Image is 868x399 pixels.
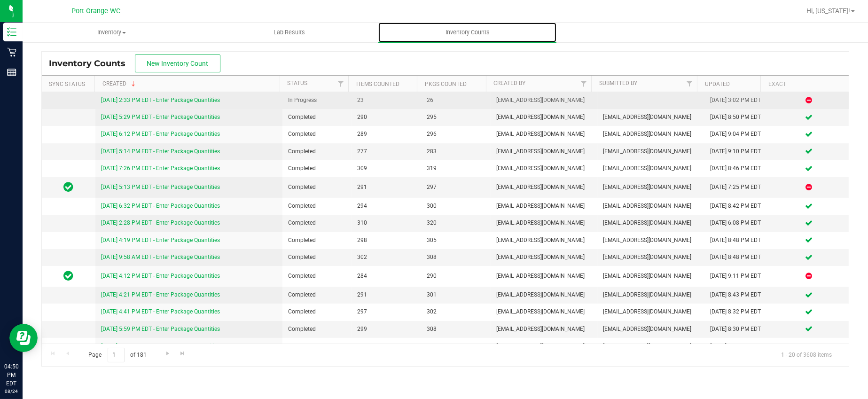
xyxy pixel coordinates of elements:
span: [EMAIL_ADDRESS][DOMAIN_NAME] [603,236,699,245]
a: [DATE] 5:59 PM EDT - Enter Package Quantities [101,326,220,332]
div: [DATE] 7:25 PM EDT [710,183,763,192]
span: 303 [357,342,415,351]
span: Completed [288,325,346,334]
span: [EMAIL_ADDRESS][DOMAIN_NAME] [603,164,699,173]
span: 319 [427,164,485,173]
div: [DATE] 8:32 PM EDT [710,307,763,316]
span: [EMAIL_ADDRESS][DOMAIN_NAME] [496,307,592,316]
span: [EMAIL_ADDRESS][DOMAIN_NAME] [496,164,592,173]
span: 302 [427,307,485,316]
span: Completed [288,219,346,227]
p: 04:50 PM EDT [4,362,18,388]
span: Completed [288,290,346,299]
span: 26 [427,96,485,105]
p: 08/24 [4,388,18,395]
span: 283 [427,147,485,156]
span: 284 [357,272,415,281]
inline-svg: Reports [7,68,16,77]
span: Completed [288,164,346,173]
span: 296 [427,130,485,139]
span: 302 [357,253,415,262]
span: 298 [357,236,415,245]
a: [DATE] 4:12 PM EDT - Enter Package Quantities [101,273,220,279]
span: [EMAIL_ADDRESS][DOMAIN_NAME] [496,147,592,156]
span: 309 [357,164,415,173]
span: 289 [357,130,415,139]
span: [EMAIL_ADDRESS][DOMAIN_NAME] [496,113,592,122]
span: 1 - 20 of 3608 items [774,348,839,362]
div: [DATE] 6:08 PM EDT [710,219,763,227]
a: Status [287,80,307,86]
a: [DATE] 6:12 PM EDT - Enter Package Quantities [101,131,220,137]
inline-svg: Retail [7,47,16,57]
a: Submitted By [599,80,637,86]
span: 300 [427,202,485,211]
span: [EMAIL_ADDRESS][DOMAIN_NAME] [603,342,699,351]
span: 294 [357,202,415,211]
inline-svg: Inventory [7,27,16,37]
span: Completed [288,272,346,281]
span: 295 [427,113,485,122]
a: [DATE] 4:41 PM EDT - Enter Package Quantities [101,308,220,315]
span: 305 [427,236,485,245]
span: [EMAIL_ADDRESS][DOMAIN_NAME] [496,325,592,334]
span: Completed [288,307,346,316]
a: Go to the next page [161,348,174,360]
div: [DATE] 8:48 PM EDT [710,236,763,245]
span: 308 [427,253,485,262]
span: 291 [357,183,415,192]
a: [DATE] 2:16 PM EDT - Enter Package Quantities [101,343,220,349]
a: [DATE] 5:13 PM EDT - Enter Package Quantities [101,184,220,190]
div: [DATE] 8:50 PM EDT [710,113,763,122]
span: 310 [427,342,485,351]
span: [EMAIL_ADDRESS][DOMAIN_NAME] [603,202,699,211]
div: [DATE] 8:42 PM EDT [710,202,763,211]
a: [DATE] 7:26 PM EDT - Enter Package Quantities [101,165,220,172]
input: 1 [108,348,125,362]
a: [DATE] 5:14 PM EDT - Enter Package Quantities [101,148,220,155]
span: 277 [357,147,415,156]
span: Completed [288,253,346,262]
a: [DATE] 2:33 PM EDT - Enter Package Quantities [101,97,220,103]
span: [EMAIL_ADDRESS][DOMAIN_NAME] [496,183,592,192]
span: 299 [357,325,415,334]
a: Go to the last page [176,348,189,360]
a: [DATE] 5:29 PM EDT - Enter Package Quantities [101,114,220,120]
div: [DATE] 8:46 PM EDT [710,164,763,173]
a: Created [102,80,137,87]
span: In Sync [63,180,73,194]
span: New Inventory Count [147,60,209,67]
span: [EMAIL_ADDRESS][DOMAIN_NAME] [496,219,592,227]
a: [DATE] 9:58 AM EDT - Enter Package Quantities [101,254,220,260]
span: [EMAIL_ADDRESS][DOMAIN_NAME] [603,290,699,299]
span: [EMAIL_ADDRESS][DOMAIN_NAME] [496,253,592,262]
button: New Inventory Count [135,55,220,72]
span: [EMAIL_ADDRESS][DOMAIN_NAME] [496,272,592,281]
div: [DATE] 6:00 PM EDT [710,342,763,351]
span: Inventory Counts [433,28,502,37]
span: Completed [288,130,346,139]
span: 291 [357,290,415,299]
span: Completed [288,202,346,211]
span: 301 [427,290,485,299]
span: [EMAIL_ADDRESS][DOMAIN_NAME] [603,253,699,262]
span: [EMAIL_ADDRESS][DOMAIN_NAME] [603,219,699,227]
a: Filter [681,76,697,92]
a: Sync Status [49,81,85,87]
a: Updated [705,81,730,87]
span: [EMAIL_ADDRESS][DOMAIN_NAME] [496,202,592,211]
iframe: Resource center [9,324,38,352]
span: 23 [357,96,415,105]
span: [EMAIL_ADDRESS][DOMAIN_NAME] [496,236,592,245]
span: [EMAIL_ADDRESS][DOMAIN_NAME] [603,130,699,139]
span: [EMAIL_ADDRESS][DOMAIN_NAME] [603,147,699,156]
span: [EMAIL_ADDRESS][DOMAIN_NAME] [496,342,592,351]
span: 297 [427,183,485,192]
span: Port Orange WC [71,7,120,15]
span: In Sync [63,269,73,282]
span: [EMAIL_ADDRESS][DOMAIN_NAME] [603,183,699,192]
a: [DATE] 2:28 PM EDT - Enter Package Quantities [101,219,220,226]
a: Inventory Counts [378,23,556,42]
a: Created By [493,80,525,86]
span: 308 [427,325,485,334]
